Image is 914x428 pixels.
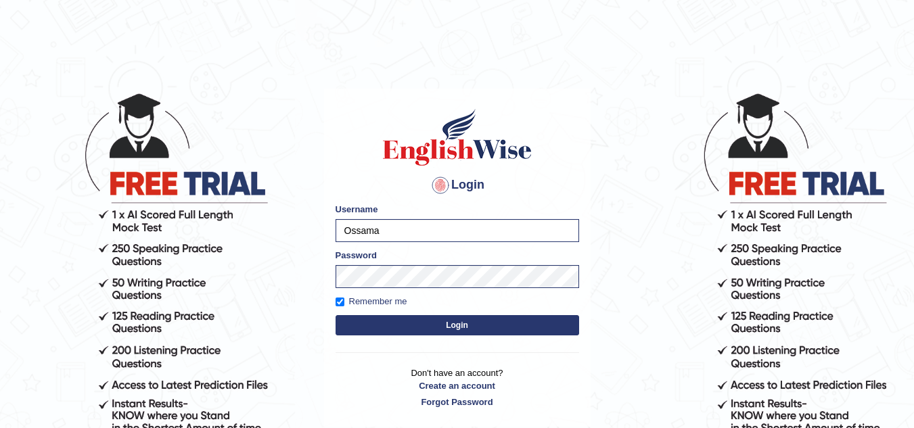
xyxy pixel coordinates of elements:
[336,203,378,216] label: Username
[336,379,579,392] a: Create an account
[336,366,579,408] p: Don't have an account?
[336,174,579,196] h4: Login
[336,249,377,262] label: Password
[336,396,579,408] a: Forgot Password
[336,315,579,335] button: Login
[336,295,407,308] label: Remember me
[380,107,534,168] img: Logo of English Wise sign in for intelligent practice with AI
[336,298,344,306] input: Remember me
